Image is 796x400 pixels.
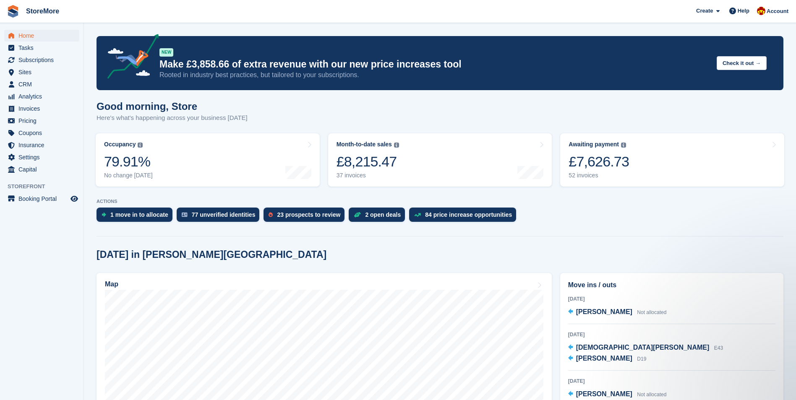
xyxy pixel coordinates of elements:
[159,48,173,57] div: NEW
[354,212,361,218] img: deal-1b604bf984904fb50ccaf53a9ad4b4a5d6e5aea283cecdc64d6e3604feb123c2.svg
[4,115,79,127] a: menu
[100,34,159,82] img: price-adjustments-announcement-icon-8257ccfd72463d97f412b2fc003d46551f7dbcb40ab6d574587a9cd5c0d94...
[18,91,69,102] span: Analytics
[18,139,69,151] span: Insurance
[138,143,143,148] img: icon-info-grey-7440780725fd019a000dd9b08b2336e03edf1995a4989e88bcd33f0948082b44.svg
[182,212,188,217] img: verify_identity-adf6edd0f0f0b5bbfe63781bf79b02c33cf7c696d77639b501bdc392416b5a36.svg
[568,280,775,290] h2: Move ins / outs
[104,141,136,148] div: Occupancy
[568,389,667,400] a: [PERSON_NAME] Not allocated
[264,208,349,226] a: 23 prospects to review
[576,308,632,315] span: [PERSON_NAME]
[4,103,79,114] a: menu
[569,172,629,179] div: 52 invoices
[337,141,392,148] div: Month-to-date sales
[18,66,69,78] span: Sites
[576,355,632,362] span: [PERSON_NAME]
[97,113,248,123] p: Here's what's happening across your business [DATE]
[105,281,118,288] h2: Map
[568,353,647,364] a: [PERSON_NAME] D19
[767,7,788,16] span: Account
[159,70,710,80] p: Rooted in industry best practices, but tailored to your subscriptions.
[568,295,775,303] div: [DATE]
[365,211,401,218] div: 2 open deals
[568,307,667,318] a: [PERSON_NAME] Not allocated
[4,164,79,175] a: menu
[568,343,723,353] a: [DEMOGRAPHIC_DATA][PERSON_NAME] E43
[18,42,69,54] span: Tasks
[18,30,69,42] span: Home
[4,78,79,90] a: menu
[18,54,69,66] span: Subscriptions
[560,133,784,187] a: Awaiting payment £7,626.73 52 invoices
[97,101,248,112] h1: Good morning, Store
[18,103,69,114] span: Invoices
[18,151,69,163] span: Settings
[102,212,106,217] img: move_ins_to_allocate_icon-fdf77a2bb77ea45bf5b3d319d69a93e2d87916cf1d5bf7949dd705db3b84f3ca.svg
[104,172,153,179] div: No change [DATE]
[7,5,19,18] img: stora-icon-8386f47178a22dfd0bd8f6a31ec36ba5ce8667c1dd55bd0f319d3a0aa187defe.svg
[409,208,520,226] a: 84 price increase opportunities
[96,133,320,187] a: Occupancy 79.91% No change [DATE]
[4,66,79,78] a: menu
[328,133,552,187] a: Month-to-date sales £8,215.47 37 invoices
[4,42,79,54] a: menu
[4,54,79,66] a: menu
[18,164,69,175] span: Capital
[269,212,273,217] img: prospect-51fa495bee0391a8d652442698ab0144808aea92771e9ea1ae160a38d050c398.svg
[714,345,723,351] span: E43
[696,7,713,15] span: Create
[568,377,775,385] div: [DATE]
[104,153,153,170] div: 79.91%
[337,153,399,170] div: £8,215.47
[637,309,666,315] span: Not allocated
[4,30,79,42] a: menu
[277,211,340,218] div: 23 prospects to review
[18,115,69,127] span: Pricing
[97,199,783,204] p: ACTIONS
[4,91,79,102] a: menu
[4,139,79,151] a: menu
[337,172,399,179] div: 37 invoices
[717,56,767,70] button: Check it out →
[97,249,326,260] h2: [DATE] in [PERSON_NAME][GEOGRAPHIC_DATA]
[177,208,264,226] a: 77 unverified identities
[97,208,177,226] a: 1 move in to allocate
[425,211,512,218] div: 84 price increase opportunities
[569,141,619,148] div: Awaiting payment
[349,208,409,226] a: 2 open deals
[69,194,79,204] a: Preview store
[18,78,69,90] span: CRM
[414,213,421,217] img: price_increase_opportunities-93ffe204e8149a01c8c9dc8f82e8f89637d9d84a8eef4429ea346261dce0b2c0.svg
[192,211,256,218] div: 77 unverified identities
[568,331,775,338] div: [DATE]
[4,127,79,139] a: menu
[23,4,63,18] a: StoreMore
[637,356,646,362] span: D19
[8,182,84,191] span: Storefront
[738,7,749,15] span: Help
[4,193,79,205] a: menu
[569,153,629,170] div: £7,626.73
[576,390,632,397] span: [PERSON_NAME]
[4,151,79,163] a: menu
[159,58,710,70] p: Make £3,858.66 of extra revenue with our new price increases tool
[18,193,69,205] span: Booking Portal
[110,211,168,218] div: 1 move in to allocate
[621,143,626,148] img: icon-info-grey-7440780725fd019a000dd9b08b2336e03edf1995a4989e88bcd33f0948082b44.svg
[757,7,765,15] img: Store More Team
[394,143,399,148] img: icon-info-grey-7440780725fd019a000dd9b08b2336e03edf1995a4989e88bcd33f0948082b44.svg
[576,344,710,351] span: [DEMOGRAPHIC_DATA][PERSON_NAME]
[18,127,69,139] span: Coupons
[637,392,666,397] span: Not allocated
